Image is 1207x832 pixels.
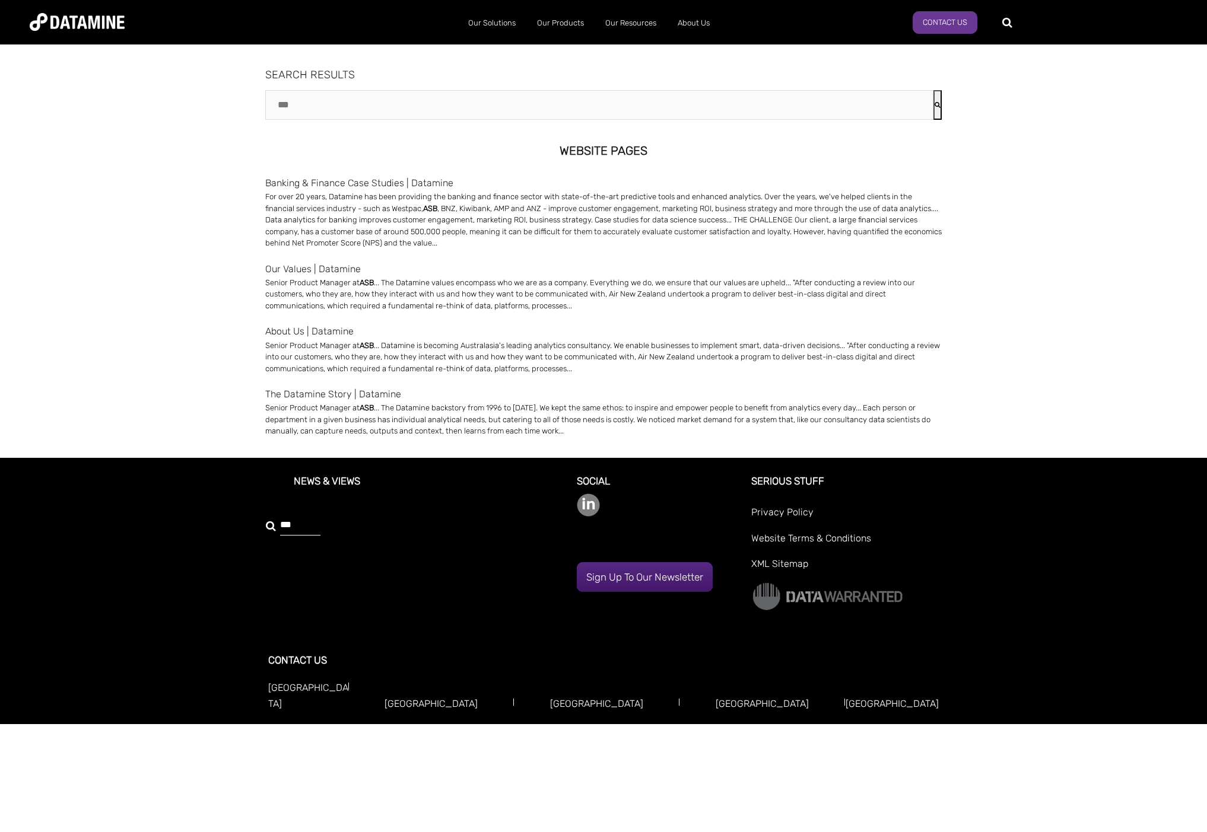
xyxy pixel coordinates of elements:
p: Senior Product Manager at ... The Datamine backstory from 1996 to [DATE]. We kept the same ethos:... [265,402,942,437]
p: For over 20 years, Datamine has been providing the banking and finance sector with state-of-the-a... [265,191,942,249]
h1: SEARCH RESULTS [265,69,942,81]
img: linkedin-color [577,493,600,517]
a: About Us | Datamine [265,323,942,339]
p: Senior Product Manager at ... Datamine is becoming Australasia's leading analytics consultancy. W... [265,340,942,375]
a: XML Sitemap [751,556,939,581]
a: Our Values | Datamine [265,261,942,277]
a: Privacy Policy [751,504,939,530]
a: The Datamine Story | Datamine [265,386,942,402]
a: Banking & Finance Case Studies | Datamine [265,175,942,191]
a: [GEOGRAPHIC_DATA] [716,698,809,709]
a: Website Terms & Conditions [751,530,939,556]
a: Sign up to our newsletter [577,562,713,592]
a: [GEOGRAPHIC_DATA] [550,698,643,709]
h3: News & Views [268,476,536,505]
a: Our Resources [595,8,667,39]
h2: website pages [265,144,942,157]
input: This is a search field with an auto-suggest feature attached. [265,90,933,120]
a: Our Products [526,8,595,39]
img: Data Warranted Logo [751,581,904,611]
a: [GEOGRAPHIC_DATA] [268,682,348,709]
span: ASB [360,278,374,287]
h3: Social [577,476,738,494]
a: [GEOGRAPHIC_DATA] [385,698,478,709]
img: Datamine [30,13,125,31]
h3: Serious Stuff [751,476,939,505]
a: Our Solutions [458,8,526,39]
p: Senior Product Manager at ... The Datamine values encompass who we are as a company. Everything w... [265,277,942,312]
span: ASB [360,403,374,412]
a: About Us [667,8,720,39]
span: ASB [423,204,437,213]
a: [GEOGRAPHIC_DATA] [846,698,939,709]
a: CONTACT US [268,654,327,666]
a: Contact us [913,11,977,34]
button: Search [933,90,942,120]
span: ASB [360,341,374,350]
